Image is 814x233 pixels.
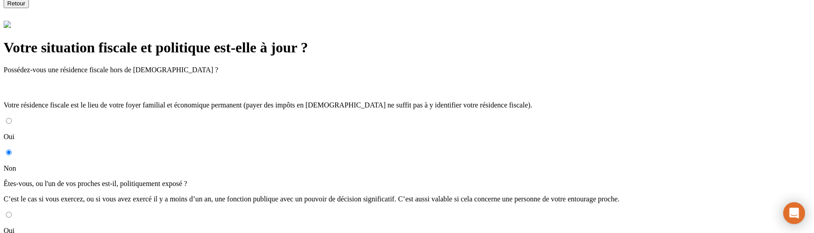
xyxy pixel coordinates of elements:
[4,164,810,172] p: Non
[4,21,11,28] img: alexis.png
[4,195,810,203] p: C’est le cas si vous exercez, ou si vous avez exercé il y a moins d’un an, une fonction publique ...
[4,133,810,141] p: Oui
[4,101,810,109] p: Votre résidence fiscale est le lieu de votre foyer familial et économique permanent (payer des im...
[6,212,12,218] input: Oui
[4,66,810,74] p: Possédez-vous une résidence fiscale hors de [DEMOGRAPHIC_DATA] ?
[4,180,810,188] p: Êtes-vous, ou l'un de vos proches est-il, politiquement exposé ?
[783,202,805,224] div: Ouvrir le Messenger Intercom
[6,118,12,124] input: Oui
[6,149,12,155] input: Non
[4,39,810,56] h1: Votre situation fiscale et politique est-elle à jour ?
